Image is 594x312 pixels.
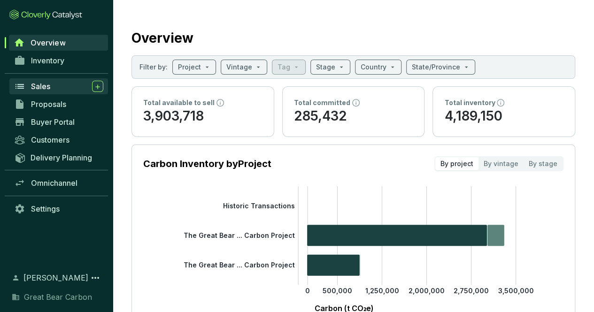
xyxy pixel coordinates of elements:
[323,287,352,295] tspan: 500,000
[435,157,478,170] div: By project
[305,287,310,295] tspan: 0
[434,156,563,171] div: segmented control
[184,261,295,269] tspan: The Great Bear ... Carbon Project
[9,78,108,94] a: Sales
[31,117,75,127] span: Buyer Portal
[9,175,108,191] a: Omnichannel
[131,28,193,48] h2: Overview
[31,38,65,47] span: Overview
[9,132,108,148] a: Customers
[278,62,290,72] p: Tag
[9,150,108,165] a: Delivery Planning
[31,99,66,109] span: Proposals
[454,287,489,295] tspan: 2,750,000
[23,272,88,283] span: [PERSON_NAME]
[31,82,50,91] span: Sales
[31,135,69,145] span: Customers
[294,98,350,107] p: Total committed
[31,204,60,213] span: Settings
[31,153,92,162] span: Delivery Planning
[9,96,108,112] a: Proposals
[9,35,108,51] a: Overview
[184,231,295,239] tspan: The Great Bear ... Carbon Project
[143,98,215,107] p: Total available to sell
[31,56,64,65] span: Inventory
[498,287,533,295] tspan: 3,500,000
[444,98,495,107] p: Total inventory
[294,107,413,125] p: 285,432
[524,157,563,170] div: By stage
[9,114,108,130] a: Buyer Portal
[223,201,295,209] tspan: Historic Transactions
[139,62,168,72] p: Filter by:
[31,178,77,188] span: Omnichannel
[365,287,399,295] tspan: 1,250,000
[143,107,262,125] p: 3,903,718
[444,107,563,125] p: 4,189,150
[143,157,271,170] p: Carbon Inventory by Project
[9,53,108,68] a: Inventory
[24,291,92,303] span: Great Bear Carbon
[478,157,524,170] div: By vintage
[9,201,108,217] a: Settings
[409,287,445,295] tspan: 2,000,000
